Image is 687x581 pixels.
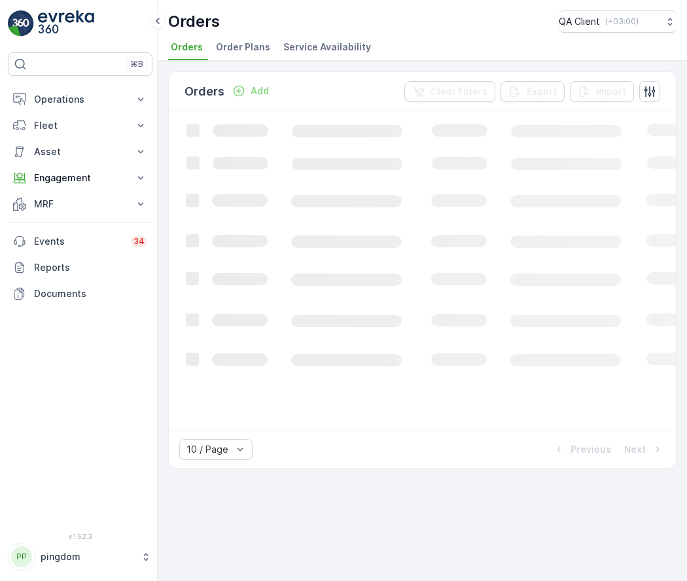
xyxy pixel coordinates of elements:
p: ( +03:00 ) [605,16,639,27]
a: Reports [8,255,152,281]
p: Asset [34,145,126,158]
button: Previous [551,442,612,457]
p: Clear Filters [431,85,487,98]
p: Orders [168,11,220,32]
span: Service Availability [283,41,371,54]
span: Orders [171,41,203,54]
p: Events [34,235,123,248]
p: Import [596,85,626,98]
p: QA Client [559,15,600,28]
img: logo_light-DOdMpM7g.png [38,10,94,37]
button: Import [570,81,634,102]
p: Fleet [34,119,126,132]
button: MRF [8,191,152,217]
span: Order Plans [216,41,270,54]
p: Operations [34,93,126,106]
p: Engagement [34,171,126,185]
img: logo [8,10,34,37]
a: Documents [8,281,152,307]
button: Operations [8,86,152,113]
a: Events34 [8,228,152,255]
p: Add [251,84,269,97]
p: Orders [185,82,224,101]
button: Export [501,81,565,102]
button: PPpingdom [8,543,152,571]
button: Clear Filters [404,81,495,102]
p: pingdom [41,550,134,563]
p: Export [527,85,557,98]
p: 34 [133,236,145,247]
button: Next [623,442,665,457]
p: Reports [34,261,147,274]
p: Next [624,443,646,456]
p: ⌘B [130,59,143,69]
span: v 1.52.3 [8,533,152,540]
div: PP [11,546,32,567]
button: QA Client(+03:00) [559,10,677,33]
button: Add [227,83,274,99]
button: Engagement [8,165,152,191]
button: Asset [8,139,152,165]
p: Documents [34,287,147,300]
p: Previous [571,443,611,456]
p: MRF [34,198,126,211]
button: Fleet [8,113,152,139]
